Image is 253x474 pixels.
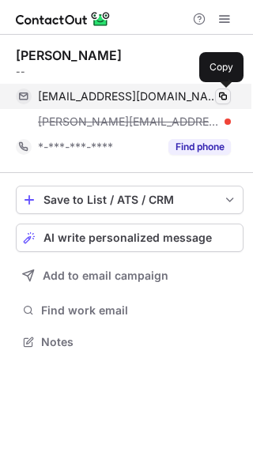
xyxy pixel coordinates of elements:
[16,224,244,252] button: AI write personalized message
[43,269,168,282] span: Add to email campaign
[38,89,219,103] span: [EMAIL_ADDRESS][DOMAIN_NAME]
[16,65,244,79] div: --
[43,194,216,206] div: Save to List / ATS / CRM
[16,261,244,290] button: Add to email campaign
[16,299,244,322] button: Find work email
[16,47,122,63] div: [PERSON_NAME]
[16,331,244,353] button: Notes
[16,186,244,214] button: save-profile-one-click
[43,231,212,244] span: AI write personalized message
[168,139,231,155] button: Reveal Button
[38,115,219,129] span: [PERSON_NAME][EMAIL_ADDRESS][DOMAIN_NAME]
[16,9,111,28] img: ContactOut v5.3.10
[41,335,237,349] span: Notes
[41,303,237,318] span: Find work email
